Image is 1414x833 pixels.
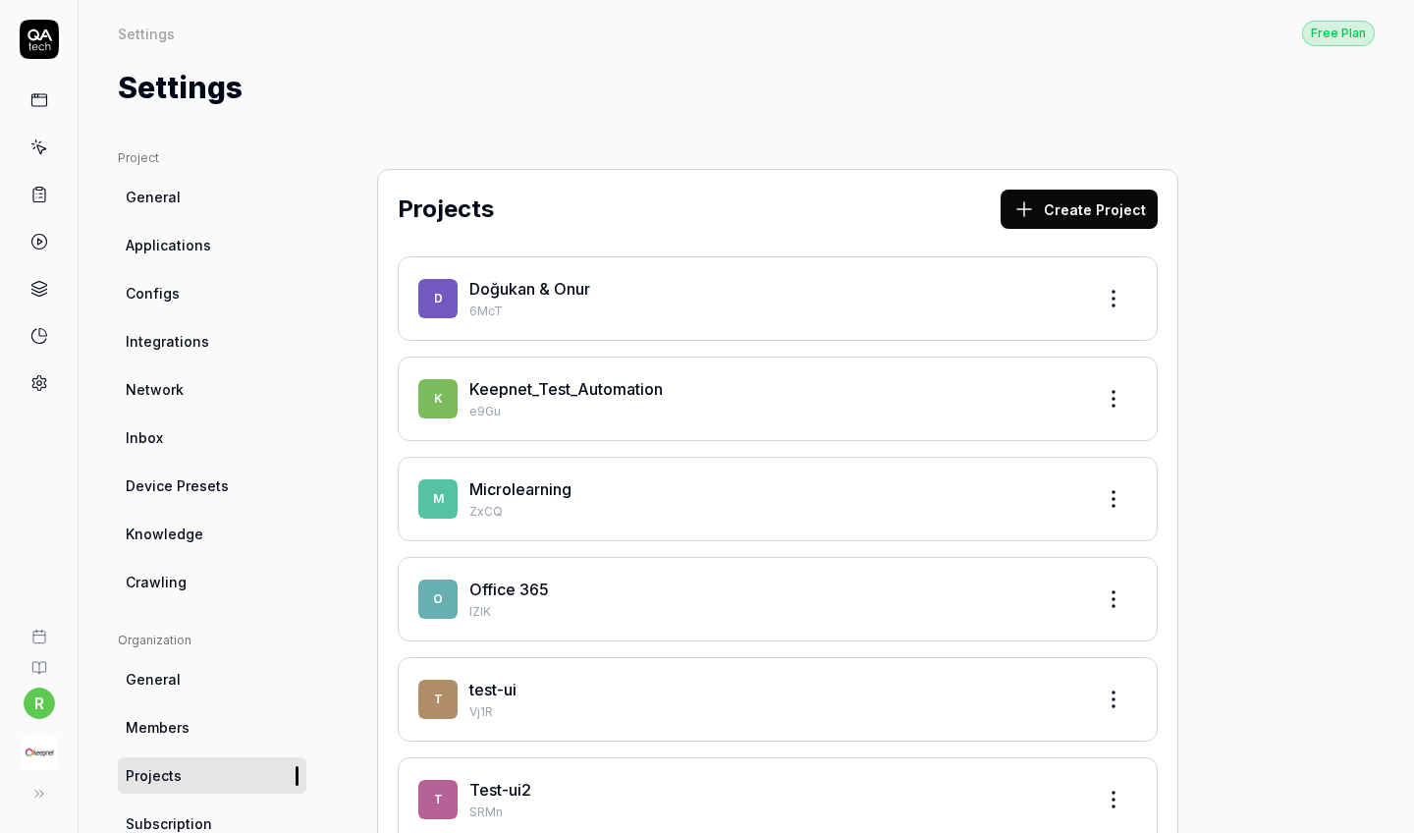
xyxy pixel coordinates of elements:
span: D [418,279,458,318]
p: SRMn [469,804,1078,821]
span: t [418,680,458,719]
span: Configs [126,283,180,304]
span: O [418,580,458,619]
span: General [126,669,181,690]
a: Projects [118,757,306,794]
h2: Projects [398,192,494,227]
p: IZIK [469,603,1078,621]
a: Device Presets [118,468,306,504]
a: Knowledge [118,516,306,552]
span: K [418,379,458,418]
a: Network [118,371,306,408]
a: General [118,661,306,697]
div: Settings [118,24,175,43]
a: Members [118,709,306,746]
span: Crawling [126,572,187,592]
a: Test-ui2 [469,780,531,800]
p: 6McT [469,303,1078,320]
a: Free Plan [1302,20,1375,46]
span: Device Presets [126,475,229,496]
a: Documentation [8,644,70,676]
span: T [418,780,458,819]
span: Network [126,379,184,400]
a: Office 365 [469,580,549,599]
button: r [24,688,55,719]
span: M [418,479,458,519]
p: e9Gu [469,403,1078,420]
span: Knowledge [126,524,203,544]
span: Integrations [126,331,209,352]
a: Configs [118,275,306,311]
a: General [118,179,306,215]
a: Microlearning [469,479,571,499]
a: Inbox [118,419,306,456]
h1: Settings [118,66,243,110]
a: Book a call with us [8,613,70,644]
span: Projects [126,765,182,786]
div: Free Plan [1302,21,1375,46]
p: Vj1R [469,703,1078,721]
p: ZxCQ [469,503,1078,521]
div: Project [118,149,306,167]
a: test-ui [469,680,517,699]
button: Keepnet Logo [8,719,70,774]
span: Members [126,717,190,738]
a: Crawling [118,564,306,600]
div: Organization [118,632,306,649]
img: Keepnet Logo [22,735,57,770]
span: General [126,187,181,207]
span: Inbox [126,427,163,448]
a: Keepnet_Test_Automation [469,379,663,399]
a: Doğukan & Onur [469,279,590,299]
a: Integrations [118,323,306,360]
button: Create Project [1001,190,1158,229]
span: Applications [126,235,211,255]
a: Applications [118,227,306,263]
